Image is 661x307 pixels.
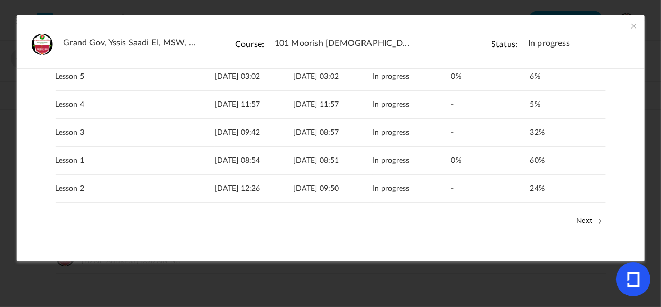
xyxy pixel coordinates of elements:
[373,175,450,202] div: In progress
[373,91,450,118] div: In progress
[294,119,372,146] div: [DATE] 08:57
[215,63,293,90] div: [DATE] 03:02
[55,156,84,165] span: Lesson 1
[55,128,84,137] span: Lesson 3
[451,91,529,118] div: -
[451,175,529,202] div: -
[373,119,450,146] div: In progress
[530,123,597,142] div: 32%
[294,147,372,174] div: [DATE] 08:51
[294,91,372,118] div: [DATE] 11:57
[451,63,529,90] div: 0%
[215,119,293,146] div: [DATE] 09:42
[294,63,372,90] div: [DATE] 03:02
[451,119,529,146] div: -
[528,39,570,49] span: In progress
[530,179,597,198] div: 24%
[235,40,264,49] cite: Course:
[215,91,293,118] div: [DATE] 11:57
[491,40,518,49] cite: Status:
[215,147,293,174] div: [DATE] 08:54
[530,151,597,170] div: 60%
[275,39,412,49] span: 101 Moorish [DEMOGRAPHIC_DATA] Course
[574,213,606,227] button: Next
[530,67,597,86] div: 6%
[55,72,84,81] span: Lesson 5
[530,95,597,114] div: 5%
[32,34,53,55] img: miti-certificate.png
[215,175,293,202] div: [DATE] 12:26
[55,184,84,193] span: Lesson 2
[451,147,529,174] div: 0%
[373,63,450,90] div: In progress
[63,38,201,48] a: Grand Gov, Yssis Saadi El, MSW, C-MMT
[55,100,84,109] span: Lesson 4
[373,147,450,174] div: In progress
[294,175,372,202] div: [DATE] 09:50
